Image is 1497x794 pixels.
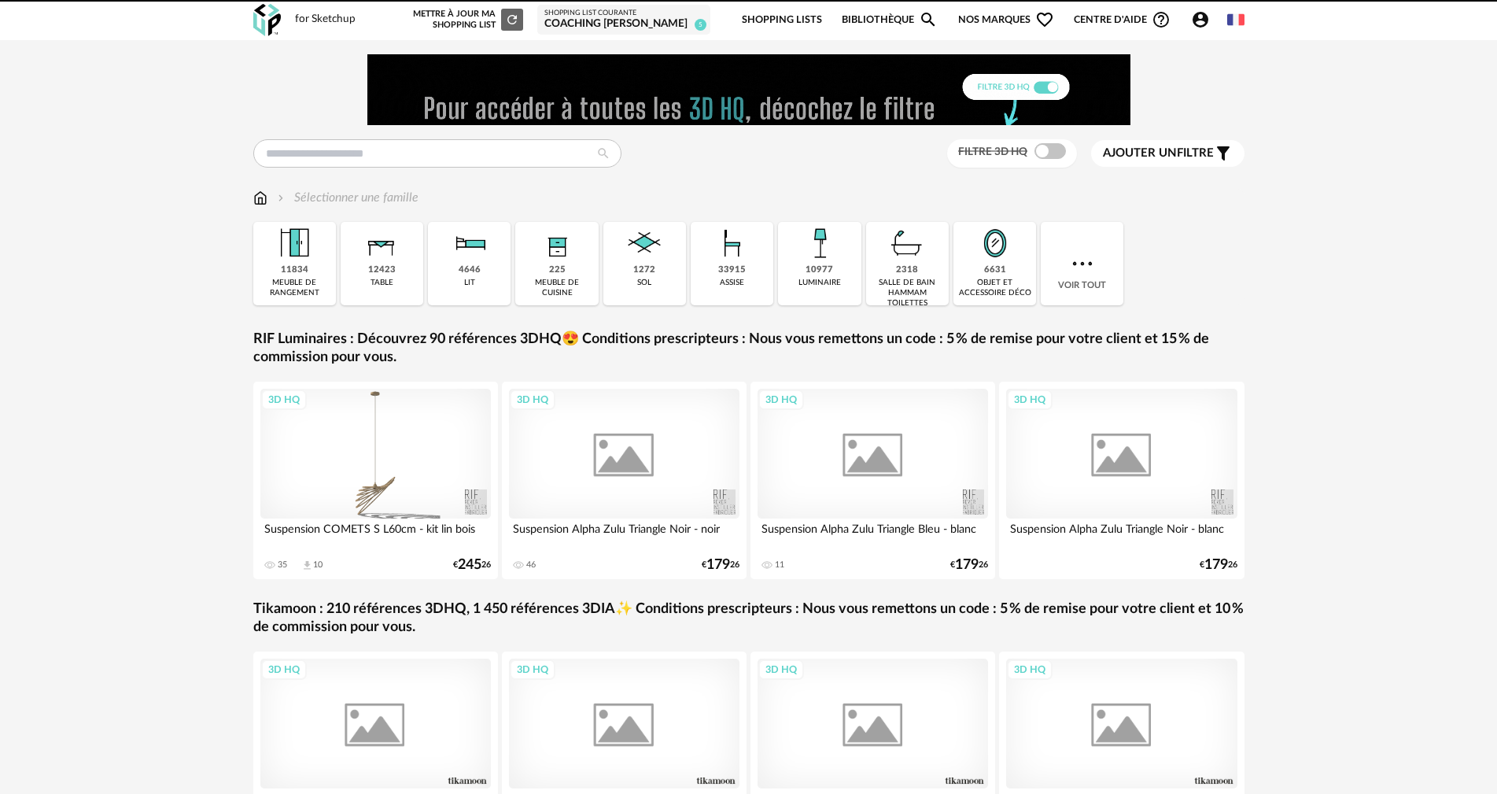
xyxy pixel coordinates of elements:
[758,519,989,550] div: Suspension Alpha Zulu Triangle Bleu - blanc
[410,9,523,31] div: Mettre à jour ma Shopping List
[1103,147,1177,159] span: Ajouter un
[798,222,841,264] img: Luminaire.png
[253,331,1244,367] a: RIF Luminaires : Découvrez 90 références 3DHQ😍 Conditions prescripteurs : Nous vous remettons un ...
[720,278,744,288] div: assise
[958,2,1054,39] span: Nos marques
[313,559,323,571] div: 10
[1006,519,1237,550] div: Suspension Alpha Zulu Triangle Noir - blanc
[520,278,593,298] div: meuble de cuisine
[842,2,938,39] a: BibliothèqueMagnify icon
[955,559,979,571] span: 179
[273,222,315,264] img: Meuble%20de%20rangement.png
[706,559,730,571] span: 179
[695,19,706,31] span: 5
[464,278,475,288] div: lit
[505,15,519,24] span: Refresh icon
[261,659,307,680] div: 3D HQ
[281,264,308,276] div: 11834
[1214,144,1233,163] span: Filter icon
[637,278,651,288] div: sol
[295,13,356,27] div: for Sketchup
[275,189,287,207] img: svg+xml;base64,PHN2ZyB3aWR0aD0iMTYiIGhlaWdodD0iMTYiIHZpZXdCb3g9IjAgMCAxNiAxNiIgZmlsbD0ibm9uZSIgeG...
[633,264,655,276] div: 1272
[360,222,403,264] img: Table.png
[549,264,566,276] div: 225
[623,222,666,264] img: Sol.png
[958,146,1027,157] span: Filtre 3D HQ
[702,559,739,571] div: € 26
[1227,11,1244,28] img: fr
[1091,140,1244,167] button: Ajouter unfiltre Filter icon
[1068,249,1097,278] img: more.7b13dc1.svg
[1191,10,1210,29] span: Account Circle icon
[278,559,287,571] div: 35
[261,390,307,410] div: 3D HQ
[999,382,1244,579] a: 3D HQ Suspension Alpha Zulu Triangle Noir - blanc €17926
[1204,559,1228,571] span: 179
[536,222,578,264] img: Rangement.png
[1035,10,1054,29] span: Heart Outline icon
[974,222,1016,264] img: Miroir.png
[806,264,833,276] div: 10977
[258,278,331,298] div: meuble de rangement
[718,264,746,276] div: 33915
[544,9,703,31] a: Shopping List courante Coaching [PERSON_NAME] 5
[526,559,536,571] div: 46
[544,9,703,18] div: Shopping List courante
[1200,559,1237,571] div: € 26
[1191,10,1217,29] span: Account Circle icon
[1007,390,1053,410] div: 3D HQ
[1103,146,1214,161] span: filtre
[758,390,804,410] div: 3D HQ
[510,390,555,410] div: 3D HQ
[1074,10,1171,29] span: Centre d'aideHelp Circle Outline icon
[871,278,944,308] div: salle de bain hammam toilettes
[886,222,928,264] img: Salle%20de%20bain.png
[1007,659,1053,680] div: 3D HQ
[502,382,747,579] a: 3D HQ Suspension Alpha Zulu Triangle Noir - noir 46 €17926
[253,4,281,36] img: OXP
[1041,222,1123,305] div: Voir tout
[1152,10,1171,29] span: Help Circle Outline icon
[453,559,491,571] div: € 26
[260,519,492,550] div: Suspension COMETS S L60cm - kit lin bois
[798,278,841,288] div: luminaire
[742,2,822,39] a: Shopping Lists
[253,600,1244,637] a: Tikamoon : 210 références 3DHQ, 1 450 références 3DIA✨ Conditions prescripteurs : Nous vous remet...
[711,222,754,264] img: Assise.png
[368,264,396,276] div: 12423
[958,278,1031,298] div: objet et accessoire déco
[544,17,703,31] div: Coaching [PERSON_NAME]
[984,264,1006,276] div: 6631
[448,222,491,264] img: Literie.png
[301,559,313,571] span: Download icon
[253,382,499,579] a: 3D HQ Suspension COMETS S L60cm - kit lin bois 35 Download icon 10 €24526
[510,659,555,680] div: 3D HQ
[750,382,996,579] a: 3D HQ Suspension Alpha Zulu Triangle Bleu - blanc 11 €17926
[896,264,918,276] div: 2318
[367,54,1130,125] img: FILTRE%20HQ%20NEW_V1%20(4).gif
[459,264,481,276] div: 4646
[950,559,988,571] div: € 26
[919,10,938,29] span: Magnify icon
[775,559,784,571] div: 11
[509,519,740,550] div: Suspension Alpha Zulu Triangle Noir - noir
[275,189,418,207] div: Sélectionner une famille
[458,559,481,571] span: 245
[371,278,393,288] div: table
[758,659,804,680] div: 3D HQ
[253,189,267,207] img: svg+xml;base64,PHN2ZyB3aWR0aD0iMTYiIGhlaWdodD0iMTciIHZpZXdCb3g9IjAgMCAxNiAxNyIgZmlsbD0ibm9uZSIgeG...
